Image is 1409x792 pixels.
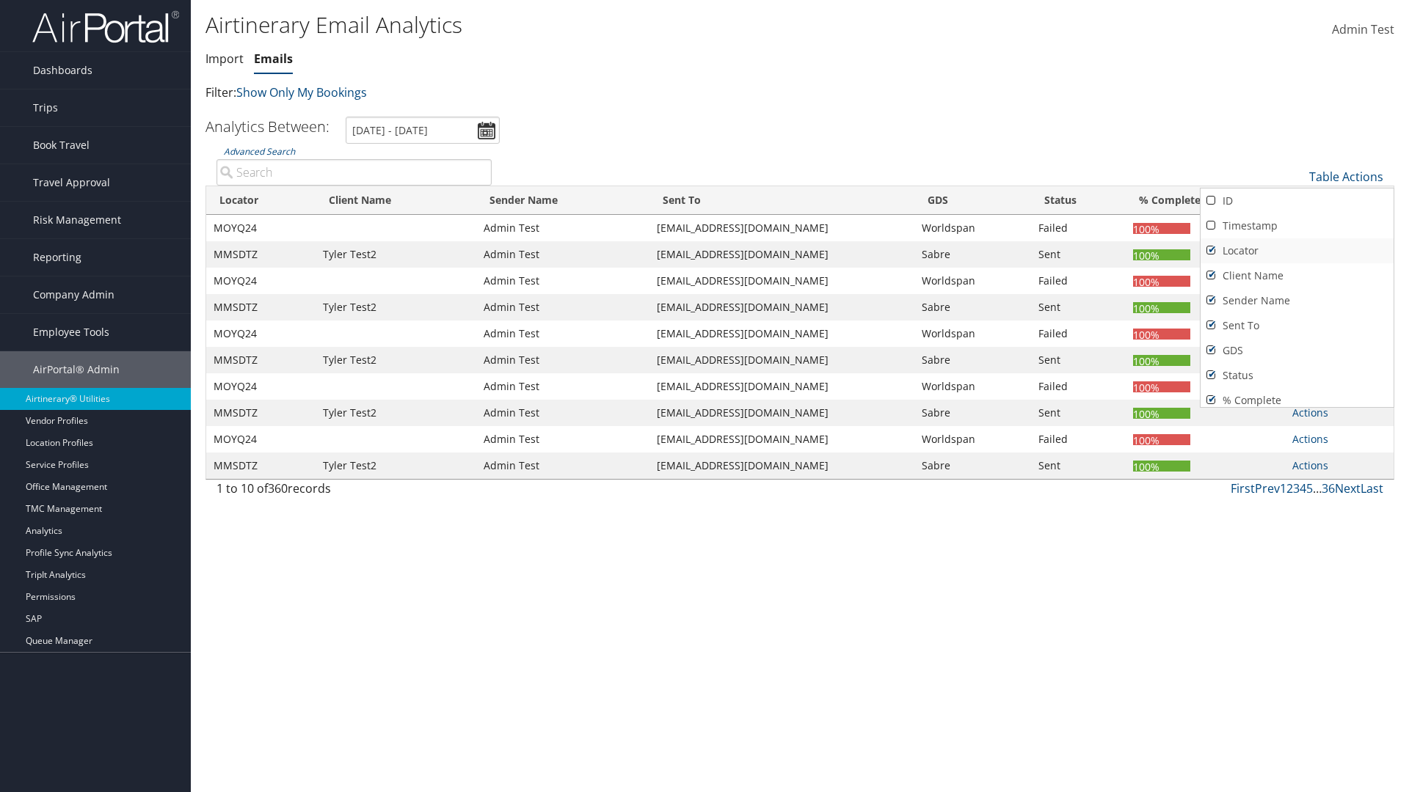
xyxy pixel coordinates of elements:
a: % Complete [1201,388,1394,413]
a: Locator [1201,238,1394,263]
a: Sent To [1201,313,1394,338]
a: Timestamp [1201,213,1394,238]
span: Company Admin [33,276,114,313]
span: Trips [33,89,58,126]
span: AirPortal® Admin [33,351,120,388]
a: ID [1201,188,1394,213]
a: Status [1201,363,1394,388]
a: Client Name [1201,263,1394,288]
span: Employee Tools [33,314,109,351]
span: Dashboards [33,52,92,89]
span: Reporting [33,239,81,276]
span: Travel Approval [33,164,110,201]
span: Book Travel [33,127,90,164]
a: GDS [1201,338,1394,363]
a: Sender Name [1201,288,1394,313]
img: airportal-logo.png [32,10,179,44]
span: Risk Management [33,202,121,238]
